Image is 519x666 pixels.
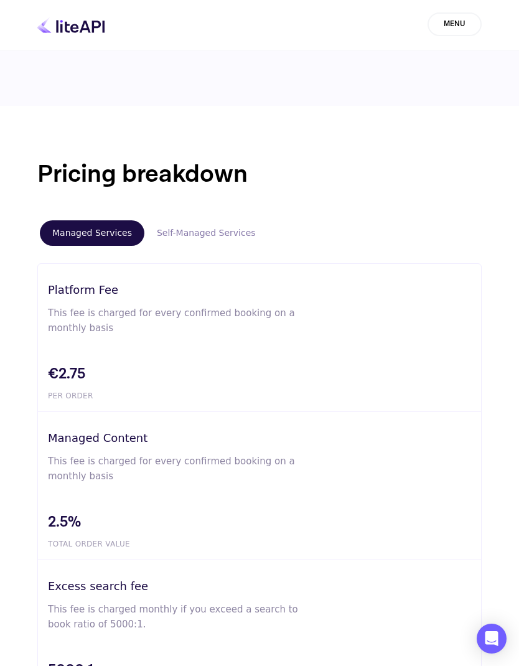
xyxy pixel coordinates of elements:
button: Self-Managed Services [144,220,268,246]
h3: Excess search fee [48,578,481,594]
div: Open Intercom Messenger [477,624,507,654]
span: 2.5% [48,511,481,533]
p: This fee is charged for every confirmed booking on a monthly basis [48,454,308,484]
span: TOTAL ORDER VALUE [48,538,481,550]
p: This fee is charged monthly if you exceed a search to book ratio of 5000:1. [48,602,308,632]
span: €2.75 [48,363,481,385]
span: PER ORDER [48,390,481,401]
p: This fee is charged for every confirmed booking on a monthly basis [48,306,308,335]
button: Managed Services [40,220,144,246]
h3: Managed Content [48,429,481,446]
span: MENU [444,19,465,29]
h3: Platform Fee [48,281,481,298]
h1: Pricing breakdown [37,156,482,193]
